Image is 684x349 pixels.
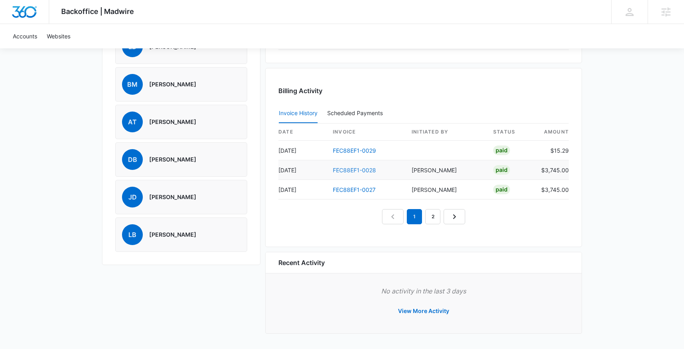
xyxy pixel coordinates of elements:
[493,185,510,194] div: Paid
[61,7,134,16] span: Backoffice | Madwire
[535,160,569,180] td: $3,745.00
[390,301,457,321] button: View More Activity
[122,149,143,170] span: DB
[405,124,487,141] th: Initiated By
[535,180,569,199] td: $3,745.00
[149,118,196,126] p: [PERSON_NAME]
[122,187,143,207] span: JD
[487,124,535,141] th: status
[382,209,465,224] nav: Pagination
[279,104,318,123] button: Invoice History
[493,146,510,155] div: Paid
[278,86,569,96] h3: Billing Activity
[278,180,326,199] td: [DATE]
[149,231,196,239] p: [PERSON_NAME]
[405,160,487,180] td: [PERSON_NAME]
[535,124,569,141] th: amount
[425,209,440,224] a: Page 2
[42,24,75,48] a: Websites
[149,156,196,164] p: [PERSON_NAME]
[278,141,326,160] td: [DATE]
[278,160,326,180] td: [DATE]
[333,186,376,193] a: FEC88EF1-0027
[149,193,196,201] p: [PERSON_NAME]
[8,24,42,48] a: Accounts
[405,180,487,199] td: [PERSON_NAME]
[493,165,510,175] div: Paid
[122,112,143,132] span: AT
[535,141,569,160] td: $15.29
[149,80,196,88] p: [PERSON_NAME]
[278,286,569,296] p: No activity in the last 3 days
[122,224,143,245] span: LB
[326,124,405,141] th: invoice
[333,167,376,174] a: FEC88EF1-0028
[122,74,143,95] span: BM
[444,209,465,224] a: Next Page
[278,258,325,267] h6: Recent Activity
[278,124,326,141] th: date
[333,147,376,154] a: FEC88EF1-0029
[407,209,422,224] em: 1
[327,110,386,116] div: Scheduled Payments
